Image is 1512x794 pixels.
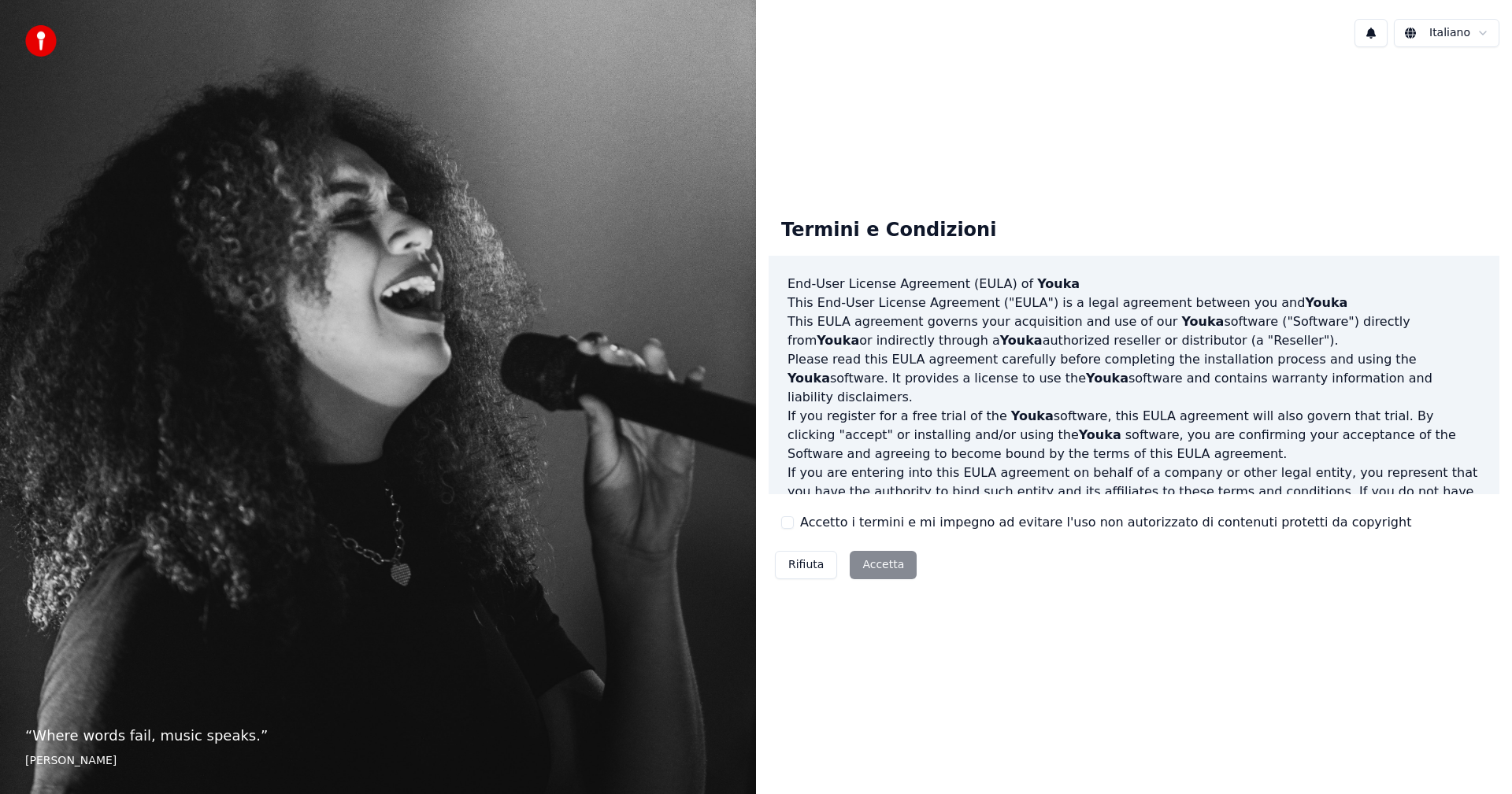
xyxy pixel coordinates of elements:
[25,753,731,769] footer: [PERSON_NAME]
[769,205,1009,256] div: Termini e Condizioni
[25,25,57,57] img: youka
[817,333,859,348] span: Youka
[1000,333,1043,348] span: Youka
[787,275,1480,294] h3: End-User License Agreement (EULA) of
[787,371,830,386] span: Youka
[1011,408,1054,423] span: Youka
[1181,314,1224,329] span: Youka
[787,350,1480,407] p: Please read this EULA agreement carefully before completing the installation process and using th...
[1079,427,1121,442] span: Youka
[787,407,1480,463] p: If you register for a free trial of the software, this EULA agreement will also govern that trial...
[787,463,1480,539] p: If you are entering into this EULA agreement on behalf of a company or other legal entity, you re...
[787,294,1480,312] p: This End-User License Agreement ("EULA") is a legal agreement between you and
[1037,276,1080,291] span: Youka
[800,513,1411,532] label: Accetto i termini e mi impegno ad evitare l'uso non autorizzato di contenuti protetti da copyright
[1086,371,1128,386] span: Youka
[1305,295,1347,310] span: Youka
[787,312,1480,350] p: This EULA agreement governs your acquisition and use of our software ("Software") directly from o...
[775,551,837,579] button: Rifiuta
[25,725,731,747] p: “ Where words fail, music speaks. ”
